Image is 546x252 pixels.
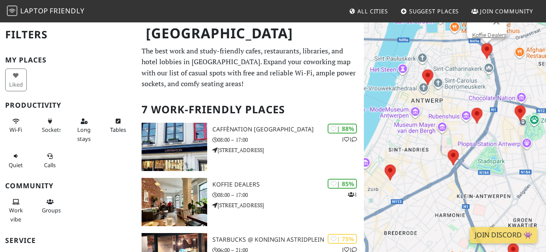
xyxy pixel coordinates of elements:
a: Koffie Dealers [472,32,507,38]
span: Power sockets [42,126,62,134]
p: 1 1 [341,135,357,143]
div: | 85% [328,179,357,189]
p: 08:00 – 17:00 [212,191,364,199]
span: Stable Wi-Fi [9,126,22,134]
img: LaptopFriendly [7,6,17,16]
span: Video/audio calls [44,161,56,169]
a: Join Discord 👾 [470,227,537,243]
a: Suggest Places [397,3,463,19]
p: [STREET_ADDRESS] [212,201,364,209]
a: All Cities [345,3,391,19]
a: Caffènation Antwerp City Center | 88% 11 Caffènation [GEOGRAPHIC_DATA] 08:00 – 17:00 [STREET_ADDR... [136,123,364,171]
button: Work vibe [5,195,27,226]
span: People working [9,206,23,223]
h2: 7 Work-Friendly Places [142,96,359,123]
h3: My Places [5,56,131,64]
button: Groups [39,195,61,218]
p: 08:00 – 17:00 [212,136,364,144]
img: Koffie Dealers [142,178,207,226]
button: Sockets [39,114,61,137]
span: All Cities [357,7,388,15]
span: Work-friendly tables [110,126,126,134]
img: Caffènation Antwerp City Center [142,123,207,171]
span: Quiet [9,161,23,169]
h3: Starbucks @ Koningin Astridplein [212,236,364,243]
h3: Community [5,182,131,190]
a: Koffie Dealers | 85% 1 Koffie Dealers 08:00 – 17:00 [STREET_ADDRESS] [136,178,364,226]
span: Friendly [50,6,84,16]
span: Suggest Places [409,7,459,15]
button: Tables [107,114,129,137]
span: Long stays [77,126,91,142]
h3: Koffie Dealers [212,181,364,188]
span: Laptop [20,6,48,16]
p: The best work and study-friendly cafes, restaurants, libraries, and hotel lobbies in [GEOGRAPHIC_... [142,46,359,90]
span: Group tables [42,206,61,214]
a: Join Community [468,3,537,19]
button: Calls [39,149,61,172]
div: | 88% [328,124,357,134]
div: | 75% [328,234,357,244]
h3: Caffènation [GEOGRAPHIC_DATA] [212,126,364,133]
h1: [GEOGRAPHIC_DATA] [139,22,362,45]
button: Quiet [5,149,27,172]
h3: Productivity [5,101,131,109]
span: Join Community [480,7,533,15]
h3: Service [5,236,131,245]
button: Wi-Fi [5,114,27,137]
p: 1 [348,190,357,199]
button: Long stays [73,114,95,146]
h2: Filters [5,22,131,48]
p: [STREET_ADDRESS] [212,146,364,154]
a: LaptopFriendly LaptopFriendly [7,4,85,19]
